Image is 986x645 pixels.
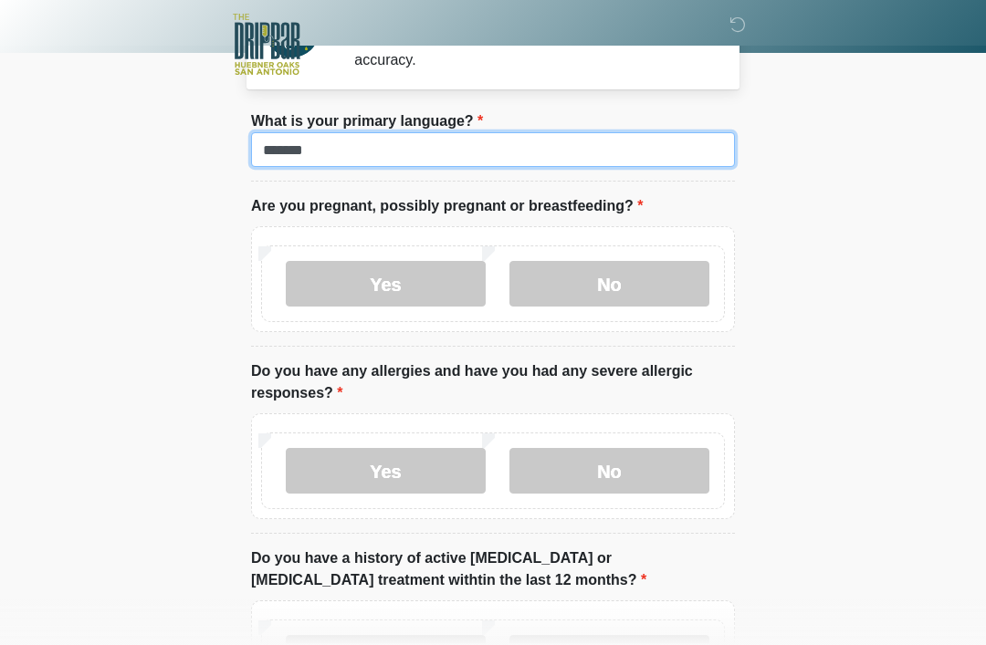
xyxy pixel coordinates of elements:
[251,195,643,217] label: Are you pregnant, possibly pregnant or breastfeeding?
[251,360,735,404] label: Do you have any allergies and have you had any severe allergic responses?
[233,14,300,75] img: The DRIPBaR - The Strand at Huebner Oaks Logo
[251,547,735,591] label: Do you have a history of active [MEDICAL_DATA] or [MEDICAL_DATA] treatment withtin the last 12 mo...
[509,448,709,494] label: No
[509,261,709,307] label: No
[286,448,486,494] label: Yes
[251,110,483,132] label: What is your primary language?
[286,261,486,307] label: Yes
